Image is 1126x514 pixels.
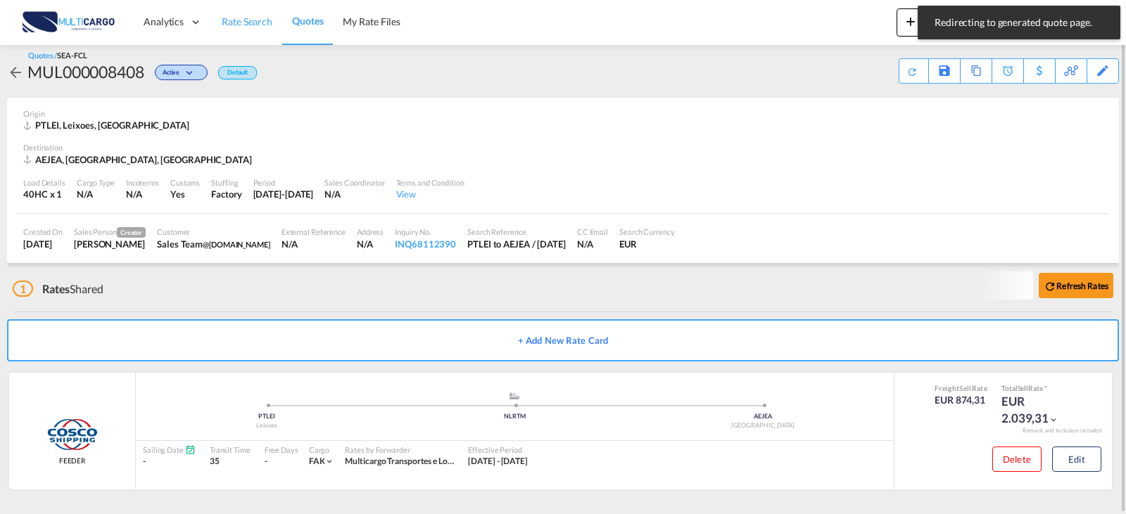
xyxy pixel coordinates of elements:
div: View [396,188,464,200]
div: PTLEI to AEJEA / 12 Sep 2025 [467,238,566,250]
span: PTLEI, Leixoes, [GEOGRAPHIC_DATA] [35,120,189,131]
div: 30 Sep 2025 [253,188,314,200]
div: Load Details [23,177,65,188]
div: Effective Period [468,444,528,455]
div: Customs [170,177,200,188]
span: My Rate Files [343,15,400,27]
div: Customer [157,226,270,237]
md-icon: Schedules Available [185,444,196,455]
span: 1 [13,281,33,297]
span: Redirecting to generated quote page. [930,15,1108,30]
span: Analytics [144,15,184,29]
div: 35 [210,456,251,468]
div: Yes [170,188,200,200]
div: AEJEA, Jebel Ali, Middle East [23,153,255,166]
div: Total Rate [1001,383,1072,393]
div: Remark and Inclusion included [1012,427,1112,435]
div: [GEOGRAPHIC_DATA] [639,421,887,430]
span: @[DOMAIN_NAME] [203,240,270,249]
md-icon: icon-arrow-left [7,64,24,81]
div: Sales Coordinator [324,177,384,188]
span: Rates [42,282,70,295]
button: Edit [1052,446,1101,472]
span: Multicargo Transportes e Logistica [345,456,471,466]
span: FEEDER [59,456,85,465]
div: Ricardo Santos [74,238,146,250]
div: Period [253,177,314,188]
div: Shared [13,281,103,297]
div: CC Email [577,226,608,237]
div: Inquiry No. [395,226,456,237]
md-icon: assets/icons/custom/ship-fill.svg [506,392,523,399]
span: Active [163,68,183,82]
div: N/A [324,188,384,200]
md-icon: icon-chevron-down [1049,415,1058,425]
div: Multicargo Transportes e Logistica [345,456,454,468]
button: Delete [992,446,1042,472]
button: icon-refreshRefresh Rates [1039,273,1113,298]
img: 82db67801a5411eeacfdbd8acfa81e61.png [21,6,116,38]
div: Change Status Here [155,65,208,80]
div: - [143,456,196,468]
div: EUR [619,238,675,250]
div: Change Status Here [144,60,211,83]
div: EUR 2.039,31 [1001,393,1072,427]
div: Incoterms [126,177,159,188]
div: Search Currency [619,226,675,237]
span: Quotes [292,15,323,27]
span: [DATE] - [DATE] [468,456,528,466]
md-icon: icon-plus 400-fg [902,13,919,30]
div: EUR 874,31 [935,393,987,407]
span: Rate Search [222,15,272,27]
div: AEJEA [639,412,887,421]
div: Leixoes [143,421,391,430]
div: Free Days [265,444,298,455]
div: PTLEI [143,412,391,421]
div: Default [218,66,257,79]
span: Subject to Remarks [1043,384,1047,392]
div: 12 Sep 2025 [23,238,63,250]
span: SEA-FCL [57,51,87,60]
div: Sailing Date [143,444,196,455]
div: INQ68112390 [395,238,456,250]
div: N/A [577,238,608,250]
div: Cargo Type [77,177,115,188]
div: Sales Person [74,226,146,238]
img: COSCO [46,417,98,452]
div: Created On [23,226,63,237]
div: NLRTM [391,412,638,421]
div: Quotes /SEA-FCL [28,50,87,60]
div: N/A [281,238,346,250]
div: MUL000008408 [27,60,144,83]
div: Cargo [309,444,335,455]
div: icon-arrow-left [7,60,27,83]
md-icon: icon-refresh [1044,280,1056,293]
div: External Reference [281,226,346,237]
div: Terms and Condition [396,177,464,188]
span: New [902,15,955,27]
div: - [265,456,267,468]
button: + Add New Rate Card [7,319,1119,361]
span: FAK [309,456,325,466]
div: PTLEI, Leixoes, Europe [23,119,193,131]
md-icon: icon-chevron-down [183,70,200,77]
div: 40HC x 1 [23,188,65,200]
div: Stuffing [211,177,241,188]
div: Origin [23,108,1103,119]
button: icon-plus 400-fgNewicon-chevron-down [897,8,961,37]
div: Rates by Forwarder [345,444,454,455]
md-icon: icon-refresh [906,65,918,77]
div: Freight Rate [935,383,987,393]
b: Refresh Rates [1056,281,1108,291]
div: Sales Team [157,238,270,250]
div: Factory Stuffing [211,188,241,200]
div: Save As Template [929,59,960,83]
div: 01 Sep 2025 - 30 Sep 2025 [468,456,528,468]
div: N/A [126,188,142,200]
span: Creator [117,227,146,238]
div: Transit Time [210,444,251,455]
span: Sell [959,384,971,392]
div: Destination [23,142,1103,153]
div: Address [357,226,384,237]
div: N/A [77,188,115,200]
